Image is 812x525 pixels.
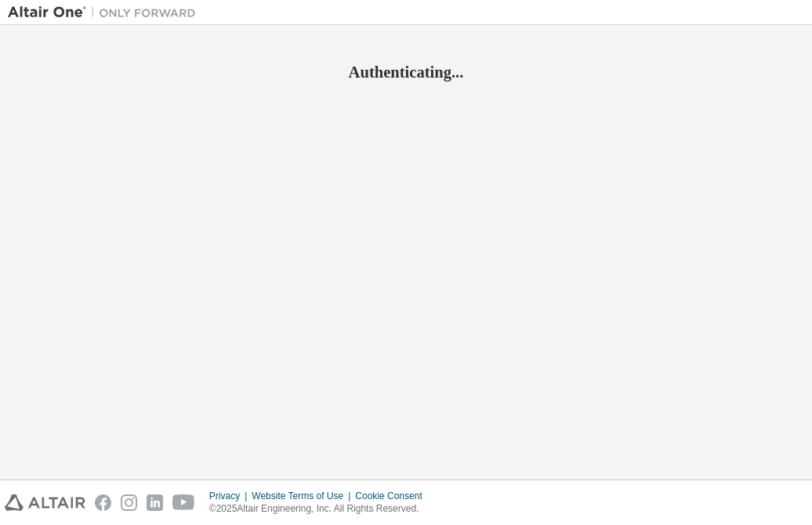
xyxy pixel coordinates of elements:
img: altair_logo.svg [5,494,85,511]
div: Website Terms of Use [252,490,355,502]
p: © 2025 Altair Engineering, Inc. All Rights Reserved. [209,502,432,516]
img: facebook.svg [95,494,111,511]
img: Altair One [8,5,204,20]
div: Privacy [209,490,252,502]
div: Cookie Consent [355,490,431,502]
h2: Authenticating... [8,62,804,82]
img: instagram.svg [121,494,137,511]
img: youtube.svg [172,494,195,511]
img: linkedin.svg [147,494,163,511]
